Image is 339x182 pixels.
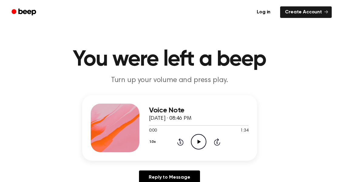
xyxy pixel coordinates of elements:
a: Beep [7,6,42,18]
p: Turn up your volume and press play. [53,75,286,85]
h1: You were left a beep [14,49,325,70]
span: 0:00 [149,128,157,134]
button: 1.0x [149,137,158,147]
span: [DATE] · 08:46 PM [149,116,192,121]
a: Create Account [280,6,332,18]
span: 1:34 [240,128,248,134]
h3: Voice Note [149,106,249,115]
a: Log in [251,5,276,19]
